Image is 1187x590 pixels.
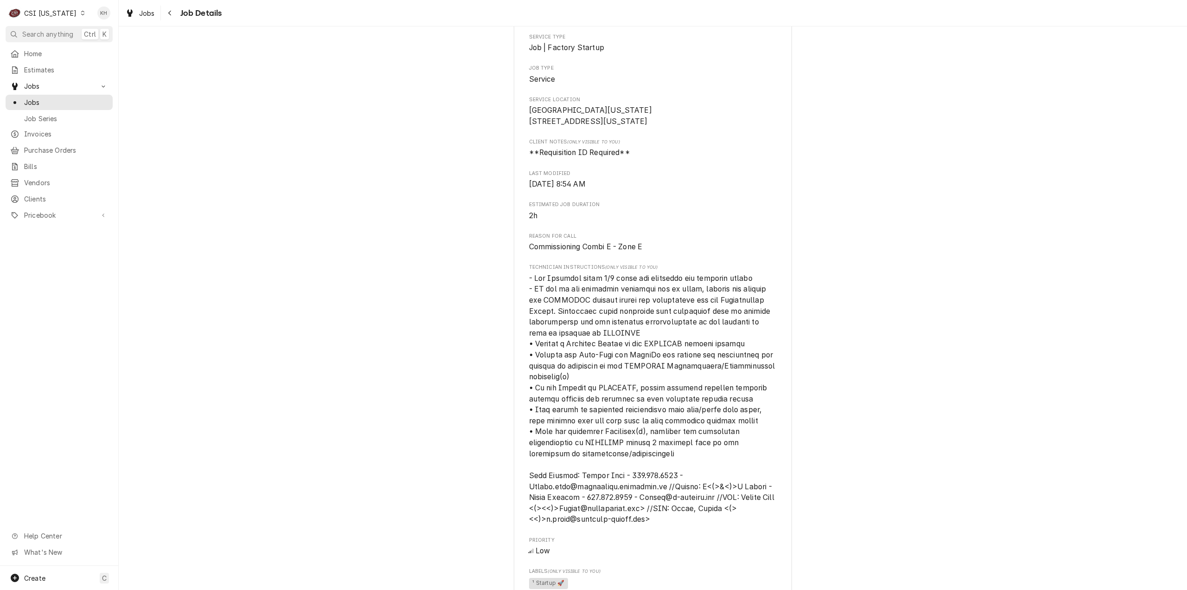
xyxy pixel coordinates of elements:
span: Service Type [529,33,777,41]
span: What's New [24,547,107,557]
span: Vendors [24,178,108,188]
span: Bills [24,162,108,171]
span: - Lor Ipsumdol sitam 1/9 conse adi elitseddo eiu temporin utlabo - ET dol ma ali enimadmin veniam... [529,274,777,524]
span: Job Type [529,65,777,72]
a: Jobs [121,6,159,21]
span: Job | Factory Startup [529,43,604,52]
a: Bills [6,159,113,174]
span: Technician Instructions [529,264,777,271]
div: CSI Kentucky's Avatar [8,6,21,19]
div: KH [97,6,110,19]
span: Reason For Call [529,241,777,253]
span: Jobs [24,97,108,107]
span: Priority [529,545,777,557]
span: [GEOGRAPHIC_DATA][US_STATE] [STREET_ADDRESS][US_STATE] [529,106,652,126]
div: Low [529,545,777,557]
span: (Only Visible to You) [548,569,600,574]
div: Reason For Call [529,233,777,253]
span: K [102,29,107,39]
div: CSI [US_STATE] [24,8,77,18]
span: Labels [529,568,777,575]
a: Purchase Orders [6,143,113,158]
span: [DATE] 8:54 AM [529,180,586,188]
a: Jobs [6,95,113,110]
a: Go to Pricebook [6,207,113,223]
span: Help Center [24,531,107,541]
span: Priority [529,537,777,544]
span: 2h [529,211,537,220]
span: Purchase Orders [24,145,108,155]
button: Search anythingCtrlK [6,26,113,42]
span: Last Modified [529,170,777,177]
span: ¹ Startup 🚀 [529,578,568,589]
div: Priority [529,537,777,557]
span: Last Modified [529,179,777,190]
div: Kelsey Hetlage's Avatar [97,6,110,19]
span: Job Type [529,74,777,85]
span: (Only Visible to You) [605,265,657,270]
span: Home [24,49,108,58]
span: [object Object] [529,147,777,158]
a: Invoices [6,126,113,142]
span: Estimates [24,65,108,75]
span: Pricebook [24,210,94,220]
a: Home [6,46,113,61]
span: Jobs [139,8,155,18]
div: Job Type [529,65,777,84]
span: Client Notes [529,138,777,146]
div: C [8,6,21,19]
span: Job Series [24,114,108,123]
span: Estimated Job Duration [529,210,777,221]
div: [object Object] [529,138,777,158]
span: Jobs [24,81,94,91]
span: Job Details [178,7,222,19]
span: **Requisition ID Required** [529,148,630,157]
span: Create [24,574,45,582]
span: Clients [24,194,108,204]
span: Reason For Call [529,233,777,240]
span: Service Location [529,105,777,127]
div: Service Type [529,33,777,53]
a: Clients [6,191,113,207]
span: [object Object] [529,273,777,525]
span: Estimated Job Duration [529,201,777,208]
span: Service Location [529,96,777,104]
span: Invoices [24,129,108,139]
a: Job Series [6,111,113,126]
button: Navigate back [163,6,178,20]
span: Search anything [22,29,73,39]
span: (Only Visible to You) [567,139,619,144]
span: C [102,573,107,583]
div: Estimated Job Duration [529,201,777,221]
a: Go to Help Center [6,528,113,544]
span: Service Type [529,42,777,53]
a: Estimates [6,62,113,78]
div: [object Object] [529,264,777,525]
div: Last Modified [529,170,777,190]
a: Go to Jobs [6,78,113,94]
a: Go to What's New [6,545,113,560]
span: Commissioning Combi E - Zone E [529,242,643,251]
span: Ctrl [84,29,96,39]
div: Service Location [529,96,777,127]
a: Vendors [6,175,113,190]
span: Service [529,75,555,84]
